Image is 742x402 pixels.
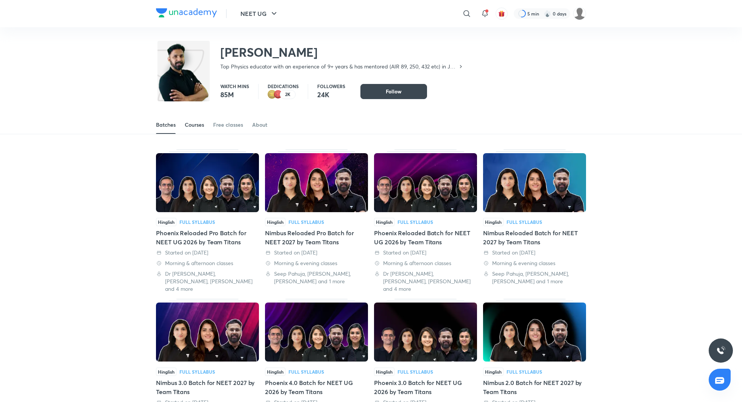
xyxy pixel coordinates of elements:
span: Follow [386,88,402,95]
img: Thumbnail [265,153,368,212]
div: Full Syllabus [179,369,215,374]
img: Thumbnail [265,303,368,362]
a: Batches [156,116,176,134]
span: Hinglish [483,218,503,226]
span: Hinglish [156,218,176,226]
p: 2K [285,92,290,97]
p: Dedications [268,84,299,88]
div: Full Syllabus [397,220,433,224]
div: Full Syllabus [507,369,542,374]
div: Full Syllabus [288,220,324,224]
div: Nimbus 3.0 Batch for NEET 2027 by Team Titans [156,378,259,396]
img: Thumbnail [374,303,477,362]
div: Started on 12 Aug 2025 [483,249,586,256]
div: Batches [156,121,176,129]
img: avatar [498,10,505,17]
div: Full Syllabus [288,369,324,374]
span: Hinglish [156,368,176,376]
div: Phoenix Reloaded Pro Batch for NEET UG 2026 by Team Titans [156,149,259,293]
button: NEET UG [236,6,283,21]
div: Nimbus Reloaded Pro Batch for NEET 2027 by Team Titans [265,228,368,247]
a: Free classes [213,116,243,134]
h2: [PERSON_NAME] [220,45,464,60]
div: Free classes [213,121,243,129]
img: class [157,42,210,118]
span: Hinglish [265,218,285,226]
div: Dr S K Singh, Seep Pahuja, Anupam Upadhayay and 4 more [156,270,259,293]
div: Morning & evening classes [483,259,586,267]
img: educator badge2 [268,90,277,99]
a: About [252,116,267,134]
div: Seep Pahuja, Anupam Upadhayay, Akansha Karnwal and 1 more [265,270,368,285]
button: Follow [360,84,427,99]
img: Company Logo [156,8,217,17]
div: Nimbus Reloaded Batch for NEET 2027 by Team Titans [483,149,586,293]
span: Hinglish [265,368,285,376]
img: Siddharth Mitra [573,7,586,20]
span: Hinglish [374,368,394,376]
div: Phoenix Reloaded Batch for NEET UG 2026 by Team Titans [374,228,477,247]
div: About [252,121,267,129]
div: Dr S K Singh, Seep Pahuja, Anupam Upadhayay and 4 more [374,270,477,293]
div: Phoenix 3.0 Batch for NEET UG 2026 by Team Titans [374,378,477,396]
div: Morning & afternoon classes [374,259,477,267]
div: Full Syllabus [179,220,215,224]
div: Nimbus 2.0 Batch for NEET 2027 by Team Titans [483,378,586,396]
div: Started on 12 Aug 2025 [374,249,477,256]
img: ttu [716,346,725,355]
p: 24K [317,90,345,99]
p: 85M [220,90,249,99]
button: avatar [496,8,508,20]
img: Thumbnail [483,153,586,212]
img: educator badge1 [274,90,283,99]
p: Top Physics educator with an experience of 9+ years & has mentored (AIR 89, 250, 432 etc) in JEE ... [220,63,458,70]
img: Thumbnail [156,303,259,362]
p: Followers [317,84,345,88]
div: Full Syllabus [507,220,542,224]
div: Nimbus Reloaded Pro Batch for NEET 2027 by Team Titans [265,149,368,293]
div: Courses [185,121,204,129]
div: Phoenix Reloaded Pro Batch for NEET UG 2026 by Team Titans [156,228,259,247]
div: Morning & evening classes [265,259,368,267]
div: Started on 28 Aug 2025 [156,249,259,256]
p: Watch mins [220,84,249,88]
div: Phoenix Reloaded Batch for NEET UG 2026 by Team Titans [374,149,477,293]
div: Started on 25 Aug 2025 [265,249,368,256]
img: Thumbnail [156,153,259,212]
span: Hinglish [374,218,394,226]
img: Thumbnail [483,303,586,362]
div: Morning & afternoon classes [156,259,259,267]
span: Hinglish [483,368,503,376]
div: Full Syllabus [397,369,433,374]
div: Phoenix 4.0 Batch for NEET UG 2026 by Team Titans [265,378,368,396]
a: Company Logo [156,8,217,19]
div: Nimbus Reloaded Batch for NEET 2027 by Team Titans [483,228,586,247]
img: Thumbnail [374,153,477,212]
div: Seep Pahuja, Anupam Upadhayay, Akansha Karnwal and 1 more [483,270,586,285]
a: Courses [185,116,204,134]
img: streak [544,10,551,17]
